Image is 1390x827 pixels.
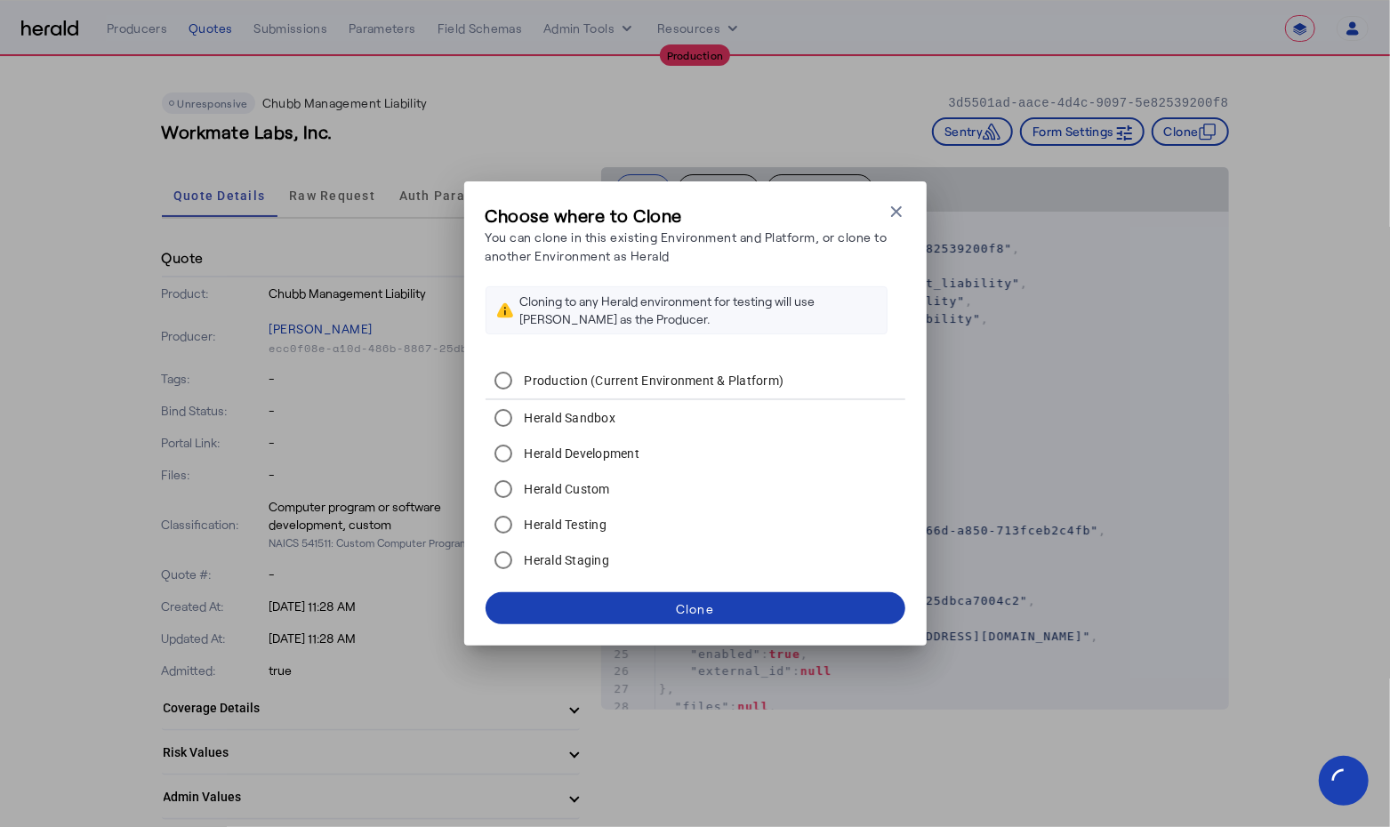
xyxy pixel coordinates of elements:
[521,372,784,389] label: Production (Current Environment & Platform)
[486,228,888,265] p: You can clone in this existing Environment and Platform, or clone to another Environment as Herald
[676,599,714,618] div: Clone
[521,480,610,498] label: Herald Custom
[521,516,607,534] label: Herald Testing
[521,551,610,569] label: Herald Staging
[521,409,616,427] label: Herald Sandbox
[486,592,905,624] button: Clone
[520,293,876,328] div: Cloning to any Herald environment for testing will use [PERSON_NAME] as the Producer.
[486,203,888,228] h3: Choose where to Clone
[521,445,640,462] label: Herald Development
